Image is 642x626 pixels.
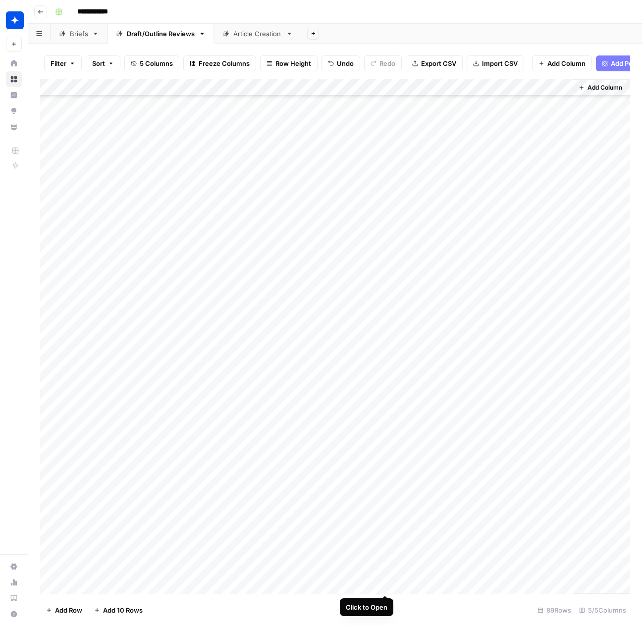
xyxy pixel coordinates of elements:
button: Export CSV [406,55,463,71]
button: Row Height [260,55,318,71]
div: 89 Rows [534,602,575,618]
span: Add Column [547,58,586,68]
div: Click to Open [346,602,387,612]
a: Draft/Outline Reviews [107,24,214,44]
img: Wiz Logo [6,11,24,29]
span: 5 Columns [140,58,173,68]
div: Draft/Outline Reviews [127,29,195,39]
span: Export CSV [421,58,456,68]
a: Article Creation [214,24,301,44]
a: Your Data [6,119,22,135]
button: Workspace: Wiz [6,8,22,33]
button: Freeze Columns [183,55,256,71]
a: Opportunities [6,103,22,119]
a: Learning Hub [6,590,22,606]
span: Row Height [275,58,311,68]
button: Sort [86,55,120,71]
button: Redo [364,55,402,71]
a: Browse [6,71,22,87]
span: Filter [51,58,66,68]
span: Add 10 Rows [103,605,143,615]
button: Help + Support [6,606,22,622]
div: Briefs [70,29,88,39]
a: Briefs [51,24,107,44]
span: Redo [379,58,395,68]
a: Settings [6,559,22,574]
span: Undo [337,58,354,68]
button: Undo [321,55,360,71]
button: Filter [44,55,82,71]
a: Insights [6,87,22,103]
span: Add Row [55,605,82,615]
a: Home [6,55,22,71]
span: Import CSV [482,58,518,68]
button: Add 10 Rows [88,602,149,618]
span: Add Column [588,83,622,92]
button: Add Column [575,81,626,94]
span: Freeze Columns [199,58,250,68]
a: Usage [6,574,22,590]
button: Add Row [40,602,88,618]
div: Article Creation [233,29,282,39]
button: Import CSV [467,55,524,71]
button: Add Column [532,55,592,71]
div: 5/5 Columns [575,602,630,618]
button: 5 Columns [124,55,179,71]
span: Sort [92,58,105,68]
